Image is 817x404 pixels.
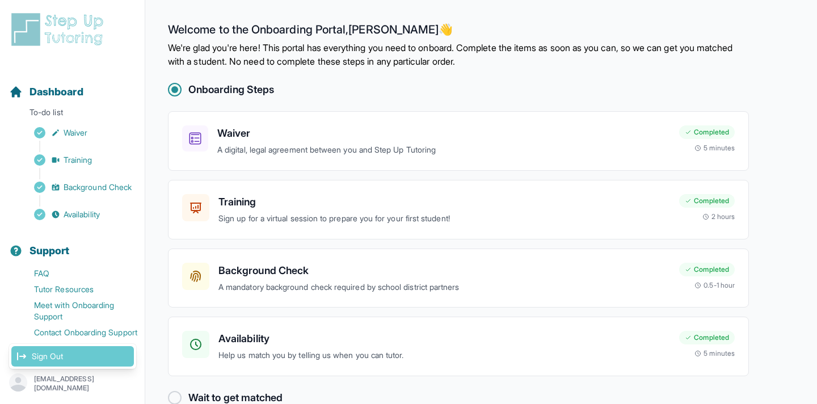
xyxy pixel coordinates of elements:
p: Help us match you by telling us when you can tutor. [218,349,670,362]
p: A mandatory background check required by school district partners [218,281,670,294]
p: Sign up for a virtual session to prepare you for your first student! [218,212,670,225]
span: Availability [64,209,100,220]
div: Completed [679,125,735,139]
span: Dashboard [30,84,83,100]
span: Background Check [64,182,132,193]
div: [EMAIL_ADDRESS][DOMAIN_NAME] [9,344,136,369]
a: Training [9,152,145,168]
a: Waiver [9,125,145,141]
span: Support [30,243,70,259]
div: 2 hours [702,212,735,221]
a: Background Check [9,179,145,195]
span: Training [64,154,92,166]
div: Completed [679,263,735,276]
div: 0.5-1 hour [694,281,735,290]
button: Dashboard [5,66,140,104]
a: AvailabilityHelp us match you by telling us when you can tutor.Completed5 minutes [168,317,749,376]
div: 5 minutes [694,144,735,153]
h2: Onboarding Steps [188,82,274,98]
a: Tutor Resources [9,281,145,297]
a: TrainingSign up for a virtual session to prepare you for your first student!Completed2 hours [168,180,749,239]
p: A digital, legal agreement between you and Step Up Tutoring [217,144,670,157]
span: Waiver [64,127,87,138]
h3: Training [218,194,670,210]
div: 5 minutes [694,349,735,358]
h3: Background Check [218,263,670,279]
div: Completed [679,194,735,208]
h3: Waiver [217,125,670,141]
button: [EMAIL_ADDRESS][DOMAIN_NAME] [9,373,136,394]
button: Support [5,225,140,263]
div: Completed [679,331,735,344]
a: Availability [9,207,145,222]
p: [EMAIL_ADDRESS][DOMAIN_NAME] [34,374,136,393]
a: WaiverA digital, legal agreement between you and Step Up TutoringCompleted5 minutes [168,111,749,171]
a: Background CheckA mandatory background check required by school district partnersCompleted0.5-1 hour [168,249,749,308]
a: FAQ [9,266,145,281]
p: To-do list [5,107,140,123]
a: Meet with Onboarding Support [9,297,145,325]
p: We're glad you're here! This portal has everything you need to onboard. Complete the items as soo... [168,41,749,68]
a: Sign Out [11,346,134,367]
img: logo [9,11,110,48]
h3: Availability [218,331,670,347]
h2: Welcome to the Onboarding Portal, [PERSON_NAME] 👋 [168,23,749,41]
a: Contact Onboarding Support [9,325,145,340]
a: Dashboard [9,84,83,100]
